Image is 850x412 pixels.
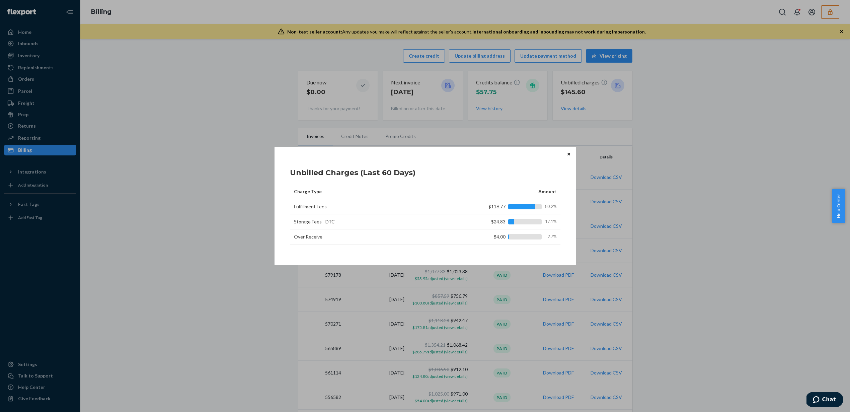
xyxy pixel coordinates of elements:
span: 2.7% [544,234,556,240]
button: Close [565,150,572,157]
div: $24.83 [468,218,556,225]
div: $4.00 [468,233,556,240]
td: Over Receive [290,229,457,245]
td: Storage Fees - DTC [290,214,457,229]
span: 17.1% [544,219,556,225]
span: Chat [16,5,29,11]
th: Charge Type [290,184,457,199]
span: 80.2% [544,204,556,210]
td: Fulfillment Fees [290,199,457,214]
th: Amount [457,184,560,199]
div: $116.77 [468,203,556,210]
h1: Unbilled Charges (Last 60 Days) [290,167,415,178]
